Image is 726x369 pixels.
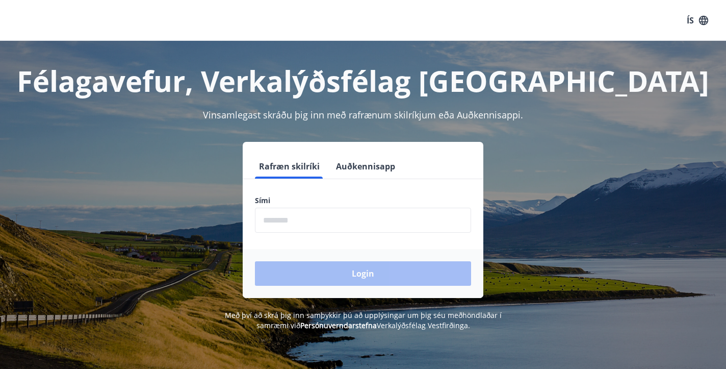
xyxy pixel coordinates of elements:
button: Rafræn skilríki [255,154,324,179]
h1: Félagavefur, Verkalýðsfélag [GEOGRAPHIC_DATA] [12,61,714,100]
button: Auðkennisapp [332,154,399,179]
span: Vinsamlegast skráðu þig inn með rafrænum skilríkjum eða Auðkennisappi. [203,109,523,121]
label: Sími [255,195,471,206]
button: ÍS [681,11,714,30]
a: Persónuverndarstefna [300,321,377,330]
span: Með því að skrá þig inn samþykkir þú að upplýsingar um þig séu meðhöndlaðar í samræmi við Verkalý... [225,310,502,330]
